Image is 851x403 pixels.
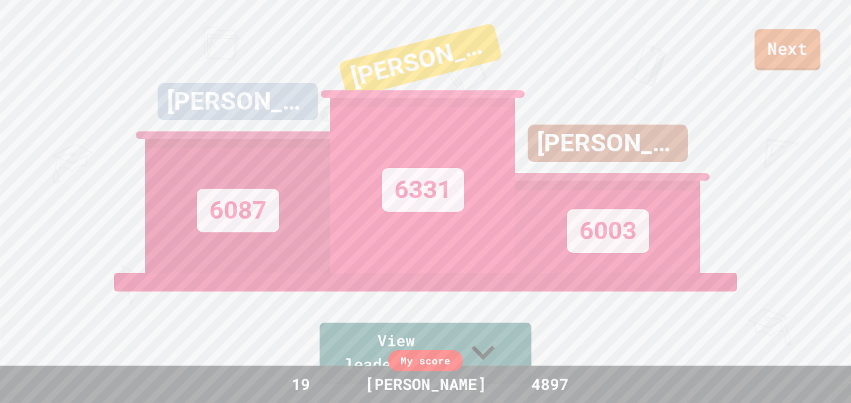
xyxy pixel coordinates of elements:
a: Next [754,29,820,70]
div: 6331 [382,168,464,212]
div: My score [388,350,463,371]
div: 19 [254,372,348,396]
div: 6087 [197,189,279,232]
a: View leaderboard [320,323,531,384]
div: [PERSON_NAME] [338,22,503,98]
div: [PERSON_NAME] [528,125,688,162]
div: 6003 [567,209,649,253]
div: [PERSON_NAME] [353,372,499,396]
div: [PERSON_NAME] [158,83,318,120]
div: 4897 [503,372,597,396]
